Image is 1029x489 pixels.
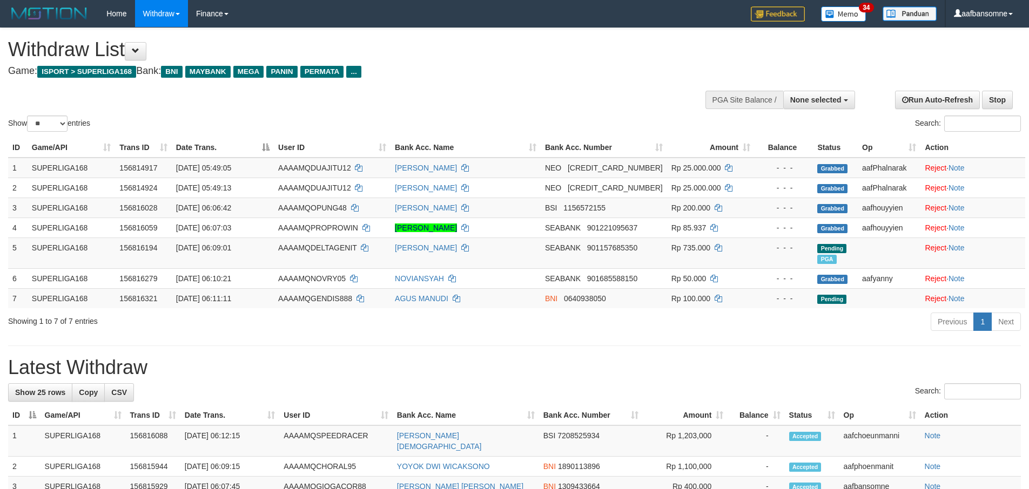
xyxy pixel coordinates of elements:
span: [DATE] 06:09:01 [176,243,231,252]
td: SUPERLIGA168 [41,425,126,457]
span: Pending [817,295,846,304]
td: 1 [8,425,41,457]
th: Op: activate to sort column ascending [858,138,920,158]
a: Reject [925,203,946,212]
a: Note [949,203,965,212]
a: AGUS MANUDI [395,294,448,303]
th: Date Trans.: activate to sort column descending [172,138,274,158]
span: BNI [161,66,182,78]
td: · [920,198,1025,218]
td: AAAAMQSPEEDRACER [279,425,393,457]
span: Copy [79,388,98,397]
span: Rp 50.000 [671,274,707,283]
div: - - - [759,222,809,233]
td: SUPERLIGA168 [28,218,116,237]
td: 3 [8,198,28,218]
th: Action [920,138,1025,158]
span: [DATE] 06:11:11 [176,294,231,303]
th: ID: activate to sort column descending [8,405,41,425]
span: [DATE] 05:49:13 [176,184,231,192]
span: Rp 25.000.000 [671,164,721,172]
span: BNI [545,294,557,303]
span: [DATE] 06:06:42 [176,203,231,212]
td: [DATE] 06:12:15 [180,425,280,457]
a: Note [949,294,965,303]
span: BNI [543,462,556,471]
img: panduan.png [883,6,937,21]
span: CSV [111,388,127,397]
th: Trans ID: activate to sort column ascending [126,405,180,425]
span: AAAAMQDUAJITU12 [278,184,351,192]
span: Marked by aafandaneth [817,255,836,264]
th: Amount: activate to sort column ascending [667,138,755,158]
td: 2 [8,457,41,477]
img: Button%20Memo.svg [821,6,866,22]
label: Show entries [8,116,90,132]
span: Copy 0640938050 to clipboard [564,294,606,303]
th: Bank Acc. Number: activate to sort column ascending [539,405,643,425]
td: 156815944 [126,457,180,477]
span: 34 [859,3,873,12]
a: Reject [925,184,946,192]
span: Rp 200.000 [671,203,710,212]
span: SEABANK [545,274,581,283]
span: ... [346,66,361,78]
a: [PERSON_NAME] [395,243,457,252]
span: None selected [790,96,842,104]
th: Trans ID: activate to sort column ascending [115,138,171,158]
span: Rp 100.000 [671,294,710,303]
a: Reject [925,164,946,172]
a: Reject [925,274,946,283]
th: Action [920,405,1021,425]
div: - - - [759,182,809,193]
div: Showing 1 to 7 of 7 entries [8,311,421,327]
td: aafphoenmanit [839,457,920,477]
span: Copy 1890113896 to clipboard [558,462,600,471]
span: MEGA [233,66,264,78]
span: Grabbed [817,164,848,173]
div: - - - [759,293,809,304]
td: AAAAMQCHORAL95 [279,457,393,477]
div: - - - [759,162,809,173]
span: Accepted [789,463,822,472]
span: AAAAMQNOVRY05 [278,274,346,283]
a: CSV [104,383,134,402]
h1: Withdraw List [8,39,675,60]
th: Balance: activate to sort column ascending [728,405,784,425]
span: SEABANK [545,223,581,232]
span: BSI [543,431,556,440]
td: Rp 1,203,000 [643,425,728,457]
th: User ID: activate to sort column ascending [279,405,393,425]
th: User ID: activate to sort column ascending [274,138,391,158]
span: [DATE] 06:07:03 [176,223,231,232]
th: Status: activate to sort column ascending [785,405,839,425]
span: ISPORT > SUPERLIGA168 [37,66,136,78]
td: - [728,457,784,477]
span: Rp 25.000.000 [671,184,721,192]
a: NOVIANSYAH [395,274,444,283]
td: 6 [8,268,28,288]
span: 156816279 [119,274,157,283]
th: Balance [755,138,813,158]
a: Reject [925,243,946,252]
span: MAYBANK [185,66,231,78]
a: Note [949,274,965,283]
td: SUPERLIGA168 [41,457,126,477]
img: Feedback.jpg [751,6,805,22]
input: Search: [944,116,1021,132]
a: YOYOK DWI WICAKSONO [397,462,490,471]
a: [PERSON_NAME] [395,223,457,232]
th: Bank Acc. Name: activate to sort column ascending [393,405,539,425]
th: Status [813,138,858,158]
a: Next [991,313,1021,331]
div: PGA Site Balance / [705,91,783,109]
td: 2 [8,178,28,198]
span: Show 25 rows [15,388,65,397]
span: Copy 5859457140486971 to clipboard [568,184,663,192]
span: Grabbed [817,275,848,284]
span: 156814924 [119,184,157,192]
span: [DATE] 06:10:21 [176,274,231,283]
div: - - - [759,202,809,213]
span: 156816194 [119,243,157,252]
td: aafhouyyien [858,198,920,218]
